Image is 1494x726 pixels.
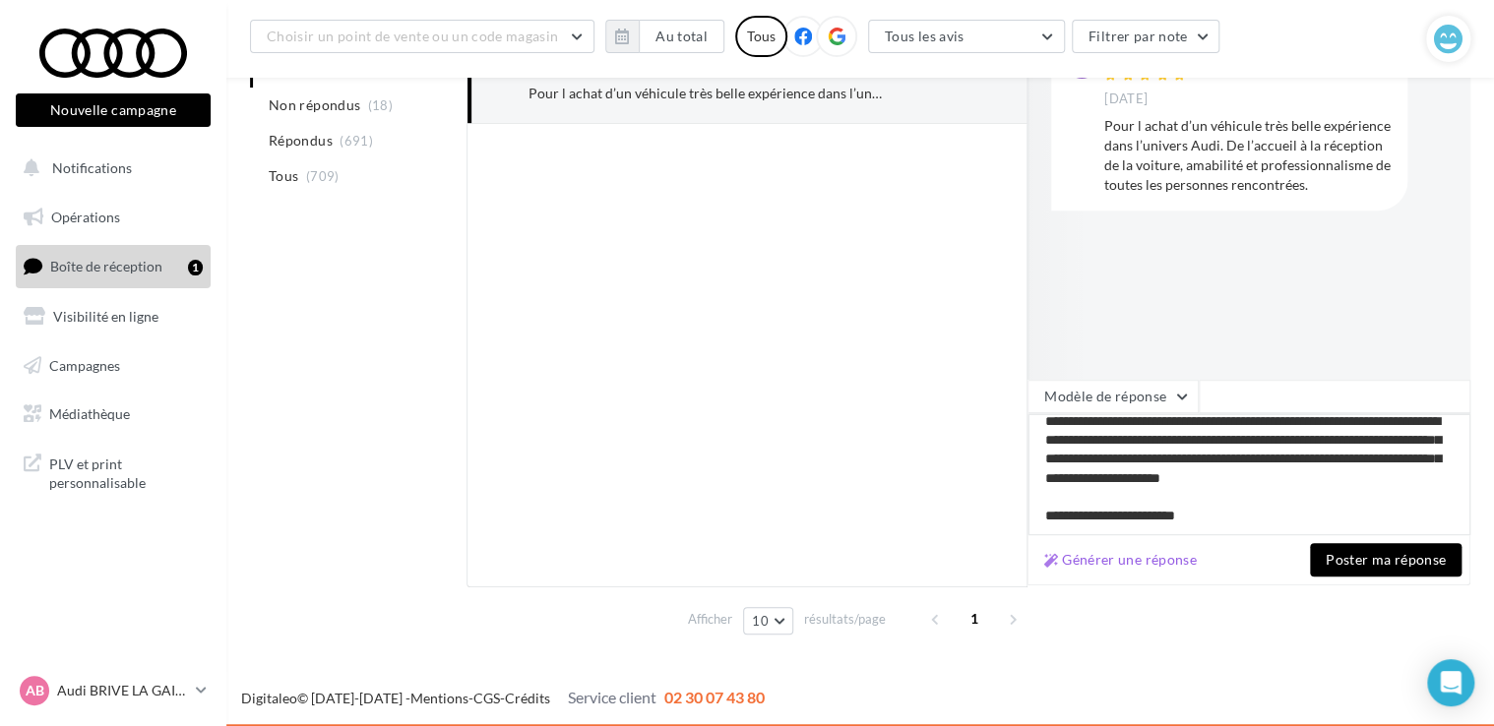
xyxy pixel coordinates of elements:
[16,93,211,127] button: Nouvelle campagne
[269,131,333,151] span: Répondus
[16,672,211,709] a: AB Audi BRIVE LA GAILLARDE
[267,28,558,44] span: Choisir un point de vente ou un code magasin
[241,690,297,706] a: Digitaleo
[269,95,360,115] span: Non répondus
[269,166,298,186] span: Tous
[410,690,468,706] a: Mentions
[1427,659,1474,706] div: Open Intercom Messenger
[12,296,215,337] a: Visibilité en ligne
[688,610,732,629] span: Afficher
[12,443,215,501] a: PLV et print personnalisable
[605,20,724,53] button: Au total
[53,308,158,325] span: Visibilité en ligne
[57,681,188,700] p: Audi BRIVE LA GAILLARDE
[1104,91,1148,108] span: [DATE]
[49,405,130,422] span: Médiathèque
[1036,548,1205,572] button: Générer une réponse
[959,603,990,635] span: 1
[306,168,340,184] span: (709)
[250,20,594,53] button: Choisir un point de vente ou un code magasin
[12,345,215,387] a: Campagnes
[12,393,215,435] a: Médiathèque
[473,690,500,706] a: CGS
[12,197,215,238] a: Opérations
[804,610,886,629] span: résultats/page
[743,607,793,635] button: 10
[368,97,393,113] span: (18)
[639,20,724,53] button: Au total
[12,148,207,189] button: Notifications
[50,258,162,274] span: Boîte de réception
[1072,20,1220,53] button: Filtrer par note
[188,260,203,275] div: 1
[505,690,550,706] a: Crédits
[26,681,44,700] span: AB
[49,451,203,493] span: PLV et print personnalisable
[12,245,215,287] a: Boîte de réception1
[1104,116,1392,195] div: Pour l achat d’un véhicule très belle expérience dans l’univers Audi. De l’accueil à la réception...
[868,20,1065,53] button: Tous les avis
[49,356,120,373] span: Campagnes
[885,28,965,44] span: Tous les avis
[52,159,132,176] span: Notifications
[529,84,882,103] div: Pour l achat d’un véhicule très belle expérience dans l’univers Audi. De l’accueil à la réception...
[1310,543,1462,576] button: Poster ma réponse
[735,16,787,57] div: Tous
[241,690,765,706] span: © [DATE]-[DATE] - - -
[51,209,120,225] span: Opérations
[664,688,765,706] span: 02 30 07 43 80
[340,133,373,149] span: (691)
[568,688,656,706] span: Service client
[752,613,769,629] span: 10
[1027,380,1199,413] button: Modèle de réponse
